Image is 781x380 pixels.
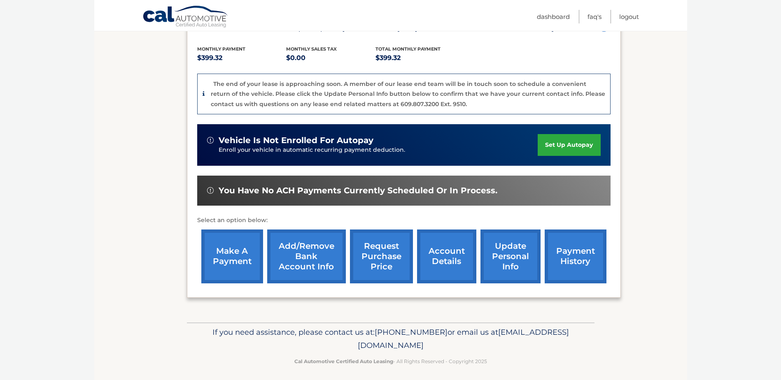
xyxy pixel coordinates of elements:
[417,229,476,283] a: account details
[211,80,605,108] p: The end of your lease is approaching soon. A member of our lease end team will be in touch soon t...
[375,327,448,337] span: [PHONE_NUMBER]
[375,52,465,64] p: $399.32
[219,185,497,196] span: You have no ACH payments currently scheduled or in process.
[201,229,263,283] a: make a payment
[619,10,639,23] a: Logout
[207,137,214,144] img: alert-white.svg
[480,229,541,283] a: update personal info
[197,52,287,64] p: $399.32
[375,46,441,52] span: Total Monthly Payment
[192,326,589,352] p: If you need assistance, please contact us at: or email us at
[350,229,413,283] a: request purchase price
[197,46,245,52] span: Monthly Payment
[294,358,393,364] strong: Cal Automotive Certified Auto Leasing
[219,146,538,155] p: Enroll your vehicle in automatic recurring payment deduction.
[286,46,337,52] span: Monthly sales Tax
[267,229,346,283] a: Add/Remove bank account info
[545,229,606,283] a: payment history
[587,10,601,23] a: FAQ's
[192,357,589,366] p: - All Rights Reserved - Copyright 2025
[207,187,214,194] img: alert-white.svg
[537,10,570,23] a: Dashboard
[219,135,373,146] span: vehicle is not enrolled for autopay
[286,52,375,64] p: $0.00
[538,134,600,156] a: set up autopay
[142,5,229,29] a: Cal Automotive
[197,215,611,225] p: Select an option below:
